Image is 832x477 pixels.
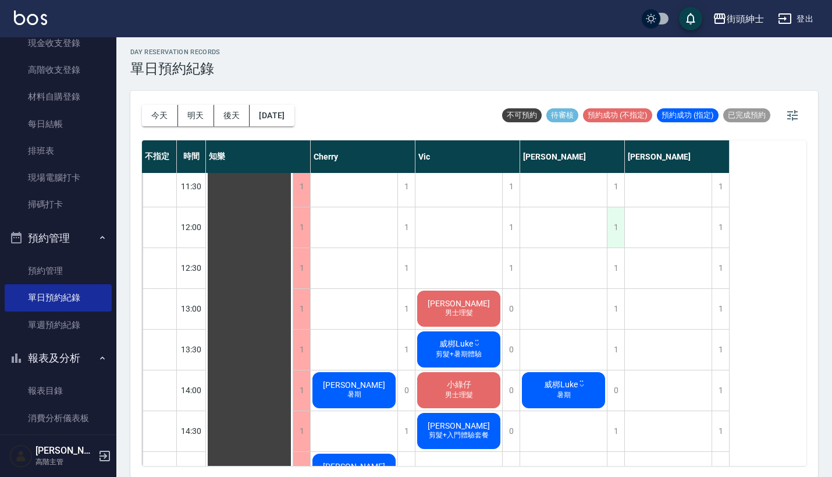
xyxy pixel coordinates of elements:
[293,289,310,329] div: 1
[177,411,206,451] div: 14:30
[712,289,729,329] div: 1
[177,329,206,370] div: 13:30
[607,330,624,370] div: 1
[625,140,730,173] div: [PERSON_NAME]
[607,411,624,451] div: 1
[554,390,573,400] span: 暑期
[5,257,112,284] a: 預約管理
[293,330,310,370] div: 1
[206,140,311,173] div: 知樂
[5,83,112,110] a: 材料自購登錄
[502,370,520,411] div: 0
[712,167,729,207] div: 1
[583,110,652,121] span: 預約成功 (不指定)
[9,444,33,468] img: Person
[35,445,95,457] h5: [PERSON_NAME]
[293,207,310,248] div: 1
[607,248,624,288] div: 1
[502,167,520,207] div: 1
[433,349,484,359] span: 剪髮+暑期體驗
[397,207,415,248] div: 1
[5,30,112,56] a: 現金收支登錄
[502,411,520,451] div: 0
[397,411,415,451] div: 1
[293,370,310,411] div: 1
[607,207,624,248] div: 1
[5,191,112,218] a: 掃碼打卡
[708,7,769,31] button: 街頭紳士
[502,207,520,248] div: 1
[437,339,481,349] span: 威梆Luke ◡̈
[5,343,112,373] button: 報表及分析
[14,10,47,25] img: Logo
[723,110,770,121] span: 已完成預約
[311,140,415,173] div: Cherry
[5,312,112,338] a: 單週預約紀錄
[502,330,520,370] div: 0
[130,48,221,56] h2: day Reservation records
[5,284,112,311] a: 單日預約紀錄
[321,462,387,471] span: [PERSON_NAME]
[214,105,250,126] button: 後天
[345,390,364,400] span: 暑期
[502,248,520,288] div: 1
[178,105,214,126] button: 明天
[679,7,702,30] button: save
[177,248,206,288] div: 12:30
[502,289,520,329] div: 0
[293,411,310,451] div: 1
[5,111,112,137] a: 每日結帳
[607,289,624,329] div: 1
[5,432,112,458] a: 店家區間累計表
[712,207,729,248] div: 1
[445,380,474,390] span: 小綠仔
[5,137,112,164] a: 排班表
[415,140,520,173] div: Vic
[425,421,492,430] span: [PERSON_NAME]
[542,380,586,390] span: 威梆Luke ◡̈
[177,288,206,329] div: 13:00
[397,330,415,370] div: 1
[727,12,764,26] div: 街頭紳士
[5,223,112,253] button: 預約管理
[177,207,206,248] div: 12:00
[397,370,415,411] div: 0
[425,299,492,308] span: [PERSON_NAME]
[5,56,112,83] a: 高階收支登錄
[546,110,578,121] span: 待審核
[5,405,112,432] a: 消費分析儀表板
[5,164,112,191] a: 現場電腦打卡
[321,380,387,390] span: [PERSON_NAME]
[712,330,729,370] div: 1
[520,140,625,173] div: [PERSON_NAME]
[712,248,729,288] div: 1
[177,140,206,173] div: 時間
[142,105,178,126] button: 今天
[712,370,729,411] div: 1
[293,248,310,288] div: 1
[5,377,112,404] a: 報表目錄
[426,430,491,440] span: 剪髮+入門體驗套餐
[293,167,310,207] div: 1
[397,248,415,288] div: 1
[773,8,818,30] button: 登出
[712,411,729,451] div: 1
[607,167,624,207] div: 1
[443,390,475,400] span: 男士理髮
[397,289,415,329] div: 1
[657,110,719,121] span: 預約成功 (指定)
[177,370,206,411] div: 14:00
[142,140,177,173] div: 不指定
[130,61,221,77] h3: 單日預約紀錄
[443,308,475,318] span: 男士理髮
[35,457,95,467] p: 高階主管
[250,105,294,126] button: [DATE]
[502,110,542,121] span: 不可預約
[607,370,624,411] div: 0
[397,167,415,207] div: 1
[177,166,206,207] div: 11:30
